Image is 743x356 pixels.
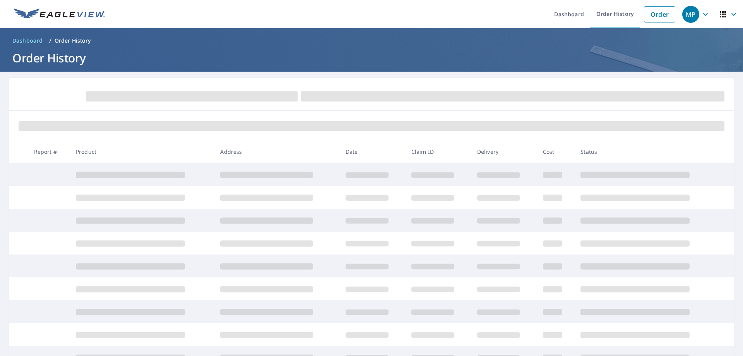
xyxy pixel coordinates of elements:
th: Claim ID [405,140,471,163]
nav: breadcrumb [9,34,734,47]
th: Product [70,140,214,163]
th: Address [214,140,339,163]
li: / [49,36,51,45]
h1: Order History [9,50,734,66]
p: Order History [55,37,91,45]
a: Order [644,6,675,22]
a: Dashboard [9,34,46,47]
img: EV Logo [14,9,105,20]
th: Date [339,140,405,163]
th: Delivery [471,140,537,163]
th: Status [574,140,719,163]
div: MP [682,6,699,23]
th: Report # [28,140,70,163]
span: Dashboard [12,37,43,45]
th: Cost [537,140,575,163]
